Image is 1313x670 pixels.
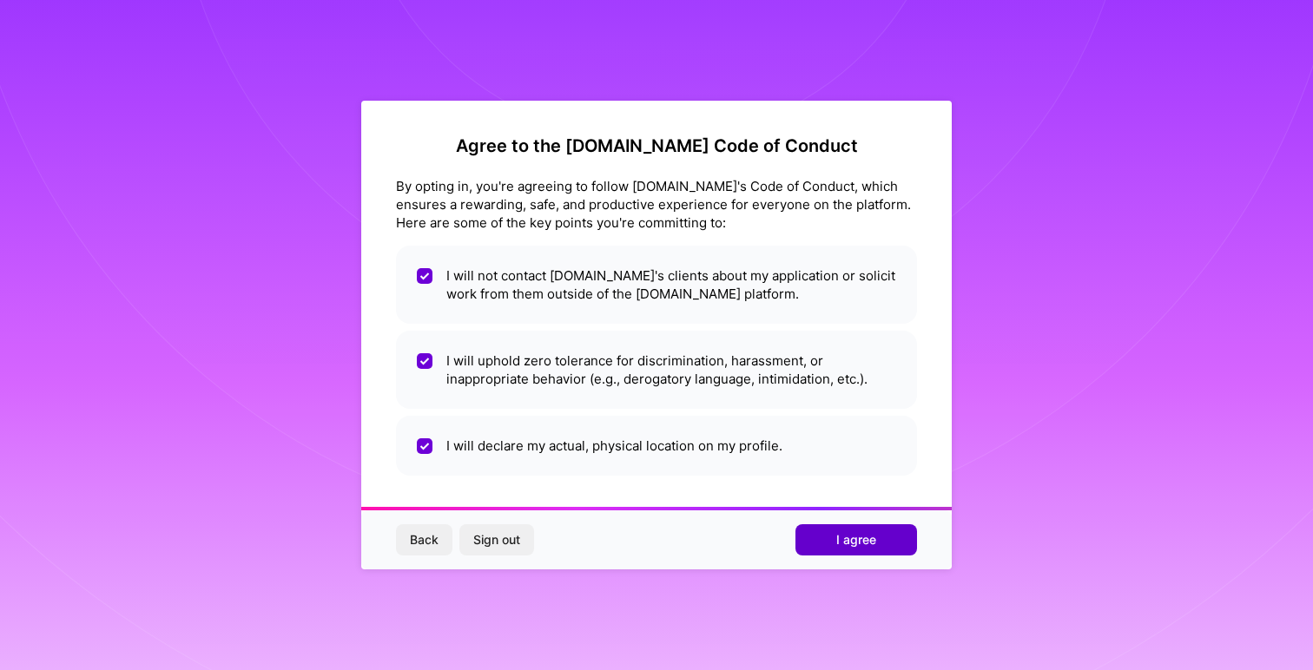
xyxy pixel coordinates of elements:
button: Sign out [459,524,534,555]
span: I agree [836,531,876,548]
h2: Agree to the [DOMAIN_NAME] Code of Conduct [396,135,917,156]
button: Back [396,524,452,555]
button: I agree [795,524,917,555]
div: By opting in, you're agreeing to follow [DOMAIN_NAME]'s Code of Conduct, which ensures a rewardin... [396,177,917,232]
span: Back [410,531,439,548]
li: I will declare my actual, physical location on my profile. [396,416,917,476]
li: I will uphold zero tolerance for discrimination, harassment, or inappropriate behavior (e.g., der... [396,331,917,409]
li: I will not contact [DOMAIN_NAME]'s clients about my application or solicit work from them outside... [396,246,917,324]
span: Sign out [473,531,520,548]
